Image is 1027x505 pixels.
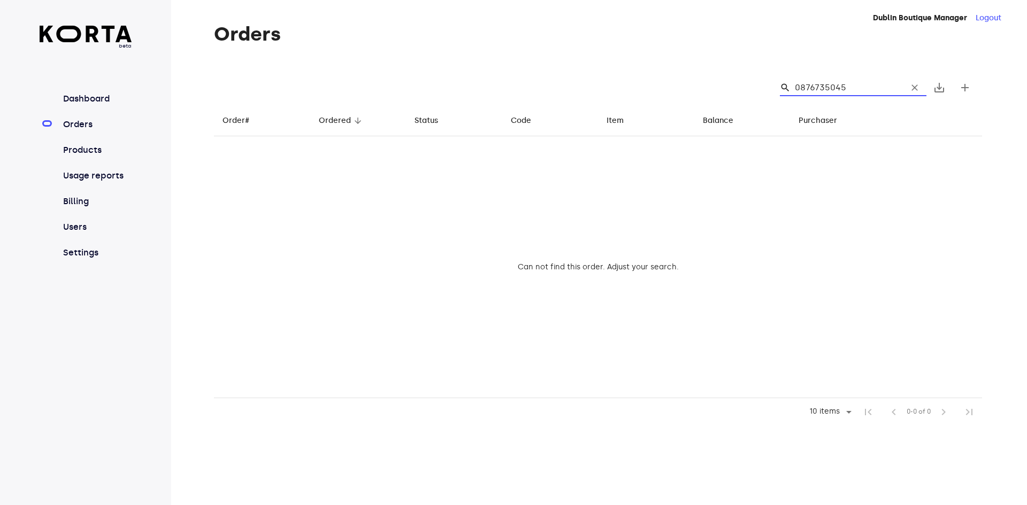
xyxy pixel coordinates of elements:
span: add [959,81,971,94]
span: Status [415,114,452,127]
span: Ordered [319,114,365,127]
button: Logout [976,13,1001,24]
input: Search [795,79,899,96]
span: Next Page [931,399,956,425]
div: Item [607,114,624,127]
button: Clear Search [903,76,926,99]
a: beta [40,26,132,50]
div: Purchaser [799,114,837,127]
img: Korta [40,26,132,42]
span: arrow_downward [353,116,363,126]
span: 0-0 of 0 [907,407,931,417]
span: clear [909,82,920,93]
a: Dashboard [61,92,132,105]
div: 10 items [802,404,855,420]
span: Purchaser [799,114,851,127]
span: Balance [703,114,747,127]
a: Usage reports [61,169,132,182]
span: Previous Page [881,399,907,425]
span: beta [40,42,132,50]
span: Code [511,114,545,127]
button: Create new gift card [952,75,978,100]
strong: Dublin Boutique Manager [873,13,967,22]
div: Order# [223,114,249,127]
span: Search [780,82,791,93]
a: Orders [61,118,132,131]
span: Item [607,114,638,127]
div: Ordered [319,114,351,127]
td: Can not find this order. Adjust your search. [214,136,982,398]
span: Order# [223,114,263,127]
button: Export [926,75,952,100]
a: Products [61,144,132,157]
div: Balance [703,114,733,127]
a: Billing [61,195,132,208]
h1: Orders [214,24,982,45]
div: Status [415,114,438,127]
a: Settings [61,246,132,259]
a: Users [61,221,132,234]
div: Code [511,114,531,127]
div: 10 items [807,407,842,416]
span: save_alt [933,81,946,94]
span: Last Page [956,399,982,425]
span: First Page [855,399,881,425]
